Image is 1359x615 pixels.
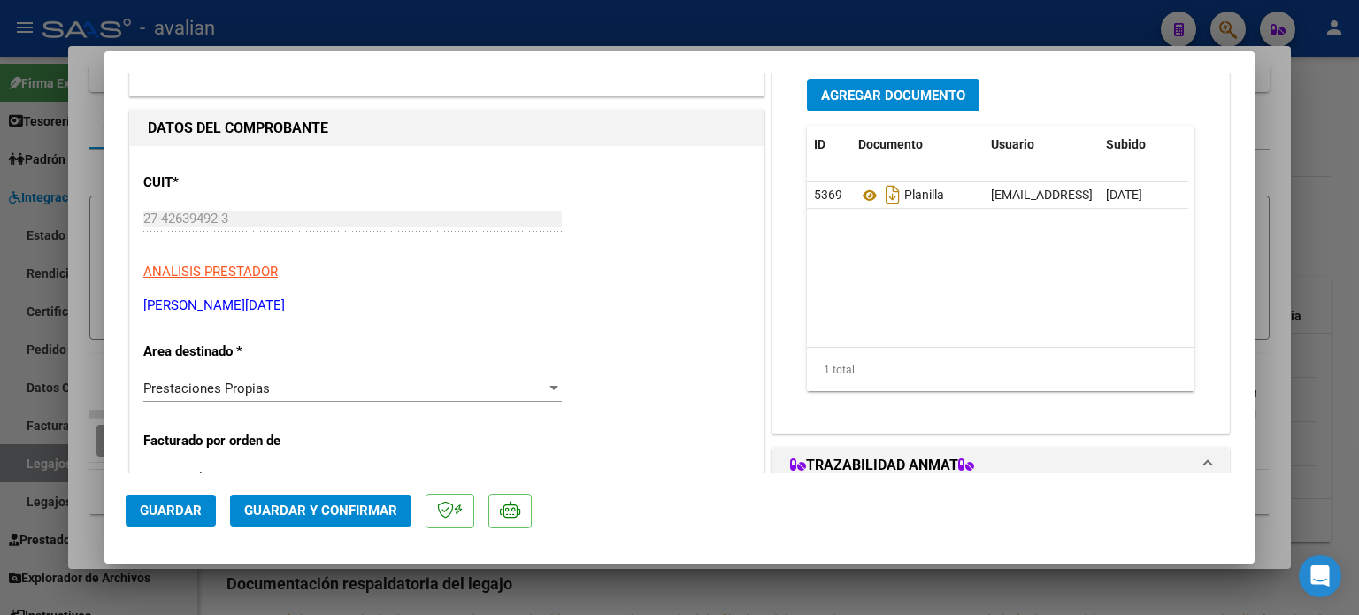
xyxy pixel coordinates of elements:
button: Guardar [126,495,216,527]
span: Guardar [140,503,202,519]
strong: DATOS DEL COMPROBANTE [148,119,328,136]
span: ANALISIS PRESTADOR [143,264,278,280]
p: Area destinado * [143,342,326,362]
span: Documento [858,137,923,151]
span: Planilla [858,188,944,203]
h1: TRAZABILIDAD ANMAT [790,455,974,476]
span: 5369 [814,188,842,202]
span: ID [814,137,825,151]
span: Recibida. En proceso de confirmacion/aceptac por la OS. [196,57,549,73]
datatable-header-cell: Documento [851,126,984,164]
datatable-header-cell: Usuario [984,126,1099,164]
i: Descargar documento [881,181,904,209]
span: Prestaciones Propias [143,381,270,396]
mat-expansion-panel-header: TRAZABILIDAD ANMAT [772,448,1229,483]
span: [EMAIL_ADDRESS][DOMAIN_NAME] - [PERSON_NAME] [991,188,1291,202]
span: A01 - Avalian [143,470,220,486]
datatable-header-cell: ID [807,126,851,164]
div: DOCUMENTACIÓN RESPALDATORIA [772,65,1229,433]
p: CUIT [143,173,326,193]
p: [PERSON_NAME][DATE] [143,296,750,316]
div: 1 total [807,348,1194,392]
span: Guardar y Confirmar [244,503,397,519]
span: Usuario [991,137,1034,151]
datatable-header-cell: Acción [1187,126,1276,164]
button: Agregar Documento [807,79,979,111]
p: Facturado por orden de [143,431,326,451]
div: Open Intercom Messenger [1299,555,1341,597]
span: [DATE] [1106,188,1142,202]
span: Subido [1106,137,1146,151]
button: Guardar y Confirmar [230,495,411,527]
span: Agregar Documento [821,88,965,104]
datatable-header-cell: Subido [1099,126,1187,164]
